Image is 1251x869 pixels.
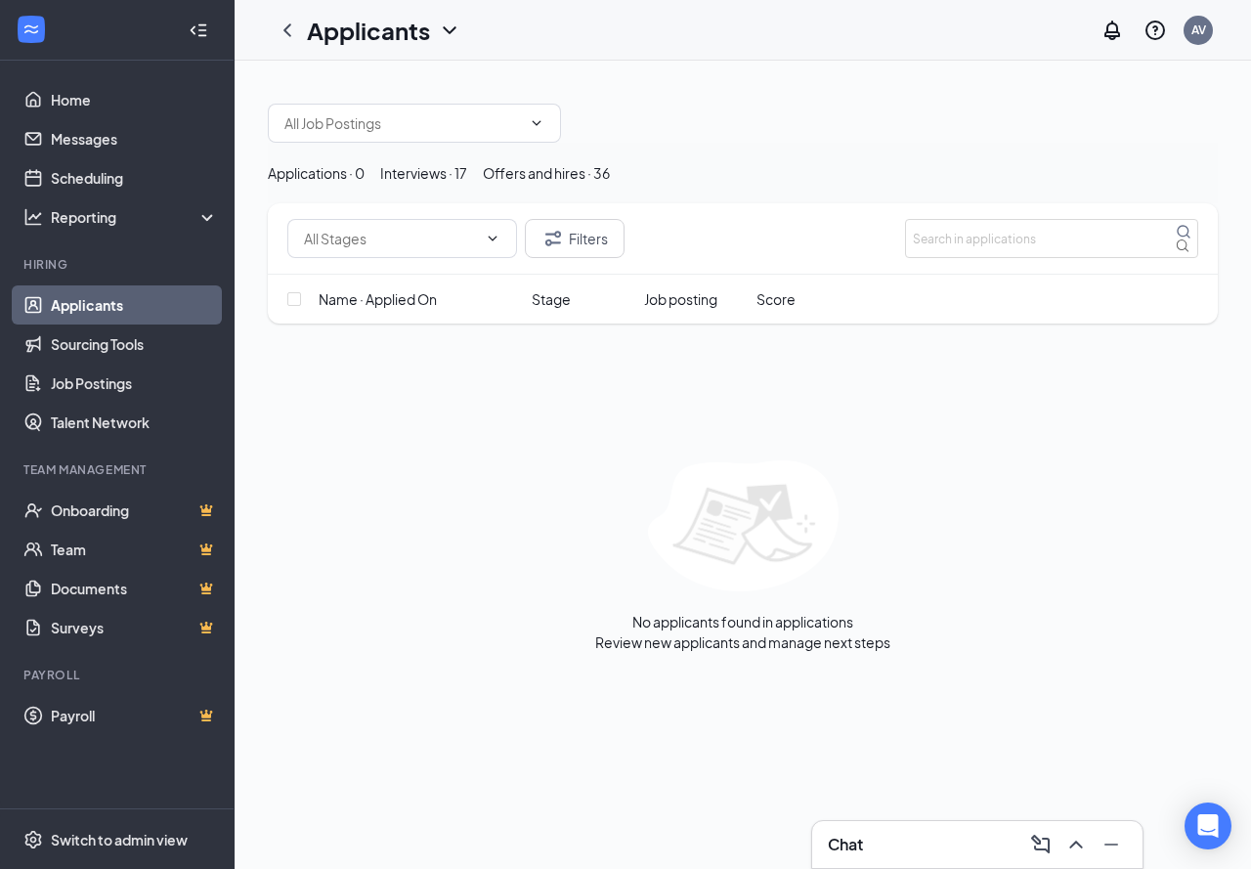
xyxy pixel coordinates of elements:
svg: ChevronDown [438,19,461,42]
button: Minimize [1096,829,1127,860]
svg: QuestionInfo [1143,19,1167,42]
h1: Applicants [307,14,430,47]
input: Search in applications [905,219,1198,258]
span: Score [756,288,796,310]
svg: Minimize [1100,833,1123,856]
span: Job posting [644,288,717,310]
svg: ChevronDown [485,231,500,246]
a: Messages [51,119,218,158]
input: All Job Postings [284,112,521,134]
svg: Notifications [1100,19,1124,42]
svg: WorkstreamLogo [22,20,41,39]
div: Switch to admin view [51,830,188,849]
a: DocumentsCrown [51,569,218,608]
button: ComposeMessage [1025,829,1057,860]
a: SurveysCrown [51,608,218,647]
input: All Stages [304,228,477,249]
svg: Analysis [23,207,43,227]
div: Applications · 0 [268,162,365,184]
a: Applicants [51,285,218,325]
svg: ComposeMessage [1029,833,1053,856]
svg: ChevronDown [529,115,544,131]
a: Job Postings [51,364,218,403]
div: Interviews · 17 [380,162,467,184]
a: Scheduling [51,158,218,197]
div: AV [1191,22,1206,38]
a: PayrollCrown [51,696,218,735]
svg: ChevronLeft [276,19,299,42]
svg: Filter [541,227,565,250]
a: Talent Network [51,403,218,442]
img: empty-state [648,460,839,591]
a: OnboardingCrown [51,491,218,530]
h3: Chat [828,834,863,855]
div: Reporting [51,207,219,227]
div: No applicants found in applications [632,611,853,632]
span: Stage [532,288,571,310]
a: Sourcing Tools [51,325,218,364]
div: Hiring [23,256,214,273]
svg: MagnifyingGlass [1176,224,1191,239]
div: Offers and hires · 36 [483,162,610,184]
span: Name · Applied On [319,288,437,310]
div: Team Management [23,461,214,478]
svg: Settings [23,830,43,849]
div: Open Intercom Messenger [1185,803,1231,849]
div: Review new applicants and manage next steps [595,632,890,652]
svg: ChevronUp [1064,833,1088,856]
div: Payroll [23,667,214,683]
svg: Collapse [189,21,208,40]
button: ChevronUp [1060,829,1092,860]
a: Home [51,80,218,119]
button: Filter Filters [525,219,625,258]
a: TeamCrown [51,530,218,569]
